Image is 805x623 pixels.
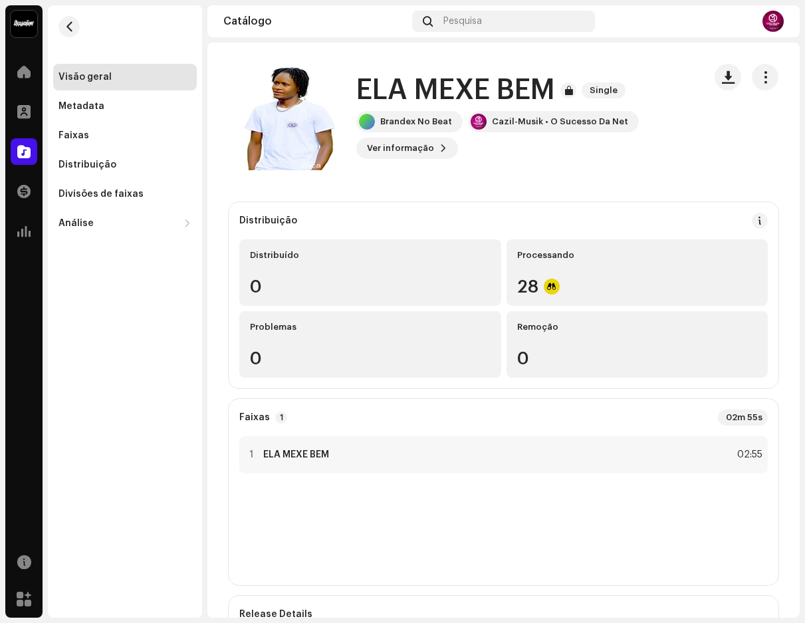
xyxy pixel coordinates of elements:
p-badge: 1 [275,412,287,424]
div: Distribuição [239,215,297,226]
span: Single [582,82,626,98]
button: Ver informação [356,138,458,159]
div: Processando [517,250,758,261]
span: Pesquisa [443,16,482,27]
re-m-nav-item: Faixas [53,122,197,149]
div: Cazil-Musik • O Sucesso Da Net [492,116,628,127]
strong: ELA MEXE BEM [263,449,329,460]
div: Distribuído [250,250,491,261]
span: Ver informação [367,135,434,162]
re-m-nav-item: Distribuição [53,152,197,178]
div: Brandex No Beat [380,116,452,127]
div: Metadata [58,101,104,112]
div: Catálogo [223,16,407,27]
img: c760e724-6c9f-400d-a1e9-56d10e04e1a5 [762,11,784,32]
h1: ELA MEXE BEM [356,75,555,106]
re-m-nav-dropdown: Análise [53,210,197,237]
div: Faixas [58,130,89,141]
div: Problemas [250,322,491,332]
div: 02:55 [733,447,762,463]
div: Divisões de faixas [58,189,144,199]
img: d1801e85-eeca-4902-b7b6-28e1bd335e2c [471,114,487,130]
strong: Faixas [239,412,270,423]
div: Análise [58,218,94,229]
re-m-nav-item: Divisões de faixas [53,181,197,207]
div: Distribuição [58,160,116,170]
div: Remoção [517,322,758,332]
re-m-nav-item: Visão geral [53,64,197,90]
strong: Release Details [239,609,312,620]
re-m-nav-item: Metadata [53,93,197,120]
div: Visão geral [58,72,112,82]
div: 02m 55s [718,410,768,426]
img: 10370c6a-d0e2-4592-b8a2-38f444b0ca44 [11,11,37,37]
